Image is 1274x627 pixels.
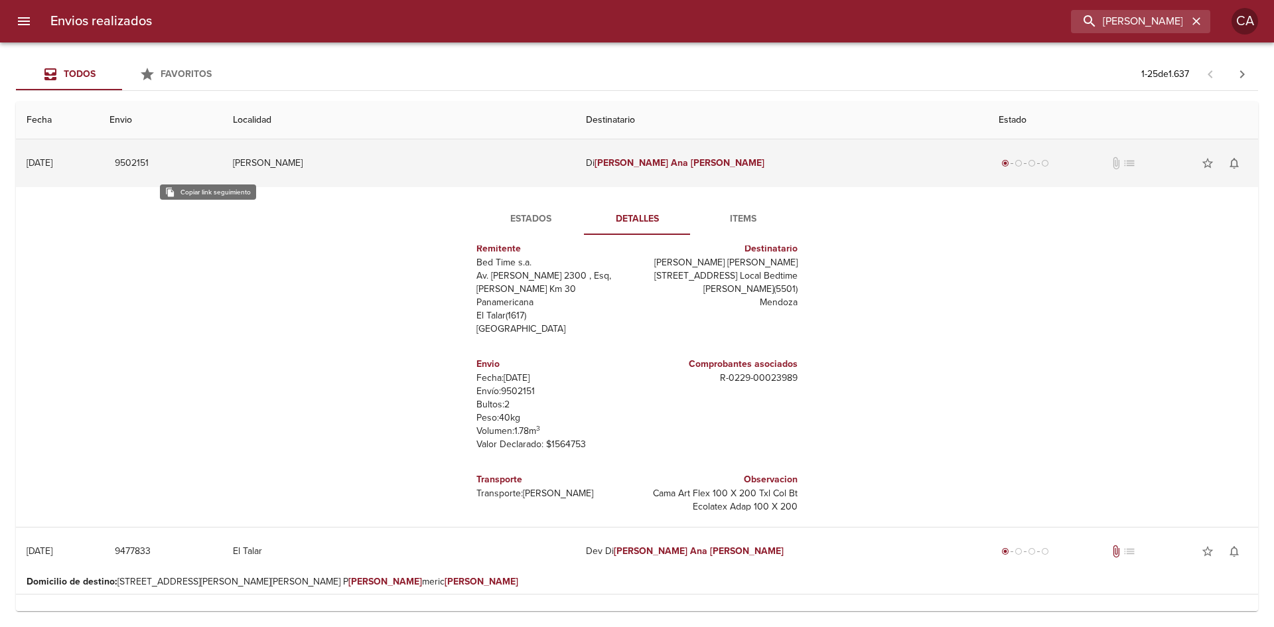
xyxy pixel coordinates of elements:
[642,357,798,372] h6: Comprobantes asociados
[999,157,1052,170] div: Generado
[1201,545,1214,558] span: star_border
[1028,159,1036,167] span: radio_button_unchecked
[1109,157,1123,170] span: No tiene documentos adjuntos
[27,545,52,557] div: [DATE]
[476,242,632,256] h6: Remitente
[16,102,99,139] th: Fecha
[592,211,682,228] span: Detalles
[642,372,798,385] p: R - 0229 - 00023989
[642,256,798,269] p: [PERSON_NAME] [PERSON_NAME]
[1123,157,1136,170] span: No tiene pedido asociado
[710,545,784,557] em: [PERSON_NAME]
[348,576,422,587] em: [PERSON_NAME]
[445,576,518,587] em: [PERSON_NAME]
[614,545,687,557] em: [PERSON_NAME]
[27,575,1247,589] p: [STREET_ADDRESS][PERSON_NAME][PERSON_NAME] P meric
[1001,159,1009,167] span: radio_button_checked
[476,256,632,269] p: Bed Time s.a.
[575,139,988,187] td: Di
[16,58,228,90] div: Tabs Envios
[595,157,668,169] em: [PERSON_NAME]
[1041,159,1049,167] span: radio_button_unchecked
[1221,538,1247,565] button: Activar notificaciones
[476,309,632,322] p: El Talar ( 1617 )
[222,102,576,139] th: Localidad
[1228,545,1241,558] span: notifications_none
[476,472,632,487] h6: Transporte
[1221,150,1247,176] button: Activar notificaciones
[575,527,988,575] td: Dev Di
[690,545,707,557] em: Ana
[109,151,154,176] button: 9502151
[1141,68,1189,81] p: 1 - 25 de 1.637
[575,102,988,139] th: Destinatario
[1001,547,1009,555] span: radio_button_checked
[1228,157,1241,170] span: notifications_none
[642,283,798,296] p: [PERSON_NAME] ( 5501 )
[1201,157,1214,170] span: star_border
[222,139,576,187] td: [PERSON_NAME]
[476,385,632,398] p: Envío: 9502151
[476,438,632,451] p: Valor Declarado: $ 1564753
[642,269,798,283] p: [STREET_ADDRESS] Local Bedtime
[27,576,117,587] b: Domicilio de destino :
[691,157,764,169] em: [PERSON_NAME]
[642,296,798,309] p: Mendoza
[115,155,149,172] span: 9502151
[642,487,798,514] p: Cama Art Flex 100 X 200 Txl Col Bt Ecolatex Adap 100 X 200
[1194,538,1221,565] button: Agregar a favoritos
[476,357,632,372] h6: Envio
[115,610,151,627] span: 9501888
[476,269,632,309] p: Av. [PERSON_NAME] 2300 , Esq, [PERSON_NAME] Km 30 Panamericana
[1194,67,1226,80] span: Pagina anterior
[476,322,632,336] p: [GEOGRAPHIC_DATA]
[476,372,632,385] p: Fecha: [DATE]
[115,543,151,560] span: 9477833
[478,203,796,235] div: Tabs detalle de guia
[1226,58,1258,90] span: Pagina siguiente
[476,487,632,500] p: Transporte: [PERSON_NAME]
[1015,159,1023,167] span: radio_button_unchecked
[476,425,632,438] p: Volumen: 1.78 m
[222,527,576,575] td: El Talar
[27,157,52,169] div: [DATE]
[536,424,540,433] sup: 3
[1109,545,1123,558] span: Tiene documentos adjuntos
[486,211,576,228] span: Estados
[698,211,788,228] span: Items
[1194,150,1221,176] button: Agregar a favoritos
[476,398,632,411] p: Bultos: 2
[50,11,152,32] h6: Envios realizados
[109,539,156,564] button: 9477833
[1071,10,1188,33] input: buscar
[8,5,40,37] button: menu
[476,411,632,425] p: Peso: 40 kg
[642,242,798,256] h6: Destinatario
[988,102,1258,139] th: Estado
[1232,8,1258,35] div: CA
[1123,545,1136,558] span: No tiene pedido asociado
[1028,547,1036,555] span: radio_button_unchecked
[1015,547,1023,555] span: radio_button_unchecked
[64,68,96,80] span: Todos
[1041,547,1049,555] span: radio_button_unchecked
[999,545,1052,558] div: Generado
[161,68,212,80] span: Favoritos
[642,472,798,487] h6: Observacion
[671,157,688,169] em: Ana
[99,102,222,139] th: Envio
